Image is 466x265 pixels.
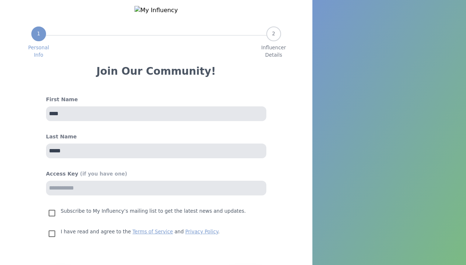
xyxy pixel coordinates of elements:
[61,207,246,215] p: Subscribe to My Influency’s mailing list to get the latest news and updates.
[46,170,266,178] h4: Access Key
[185,229,218,234] a: Privacy Policy
[31,65,281,78] h3: Join Our Community!
[28,44,49,59] span: Personal Info
[134,6,178,15] img: My Influency
[133,229,173,234] a: Terms of Service
[261,44,286,59] span: Influencer Details
[266,26,281,41] div: 2
[61,228,220,236] p: I have read and agree to the and .
[46,96,266,103] h4: First Name
[80,171,127,177] span: (if you have one)
[31,26,46,41] div: 1
[46,133,266,141] h4: Last Name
